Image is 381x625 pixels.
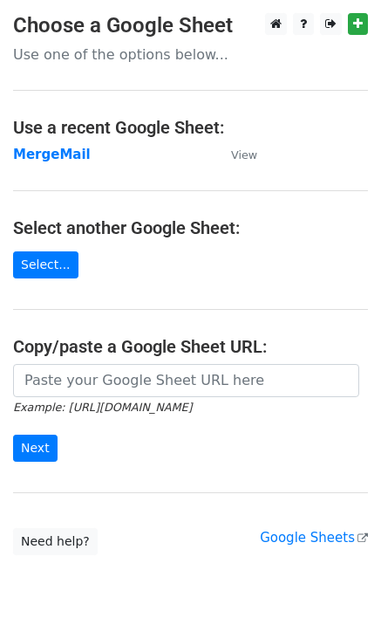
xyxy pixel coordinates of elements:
small: View [231,148,257,161]
a: View [214,147,257,162]
a: Select... [13,251,78,278]
a: MergeMail [13,147,91,162]
p: Use one of the options below... [13,45,368,64]
a: Google Sheets [260,530,368,546]
input: Next [13,435,58,462]
a: Need help? [13,528,98,555]
small: Example: [URL][DOMAIN_NAME] [13,401,192,414]
h4: Copy/paste a Google Sheet URL: [13,336,368,357]
input: Paste your Google Sheet URL here [13,364,359,397]
h4: Select another Google Sheet: [13,217,368,238]
h4: Use a recent Google Sheet: [13,117,368,138]
h3: Choose a Google Sheet [13,13,368,38]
